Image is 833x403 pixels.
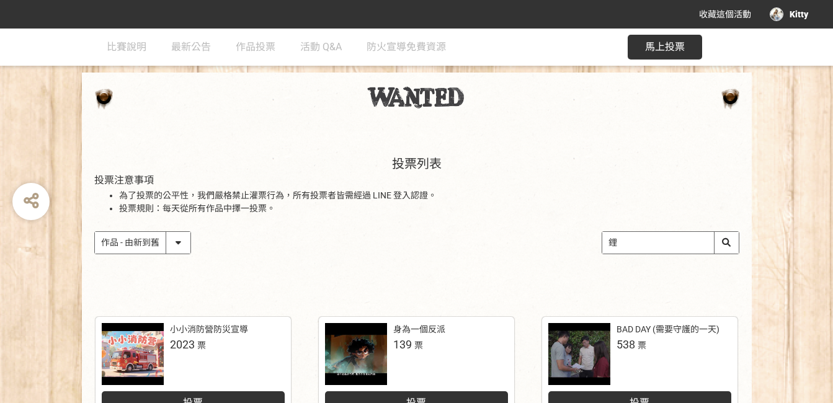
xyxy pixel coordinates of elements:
[414,340,423,350] span: 票
[94,156,739,171] h2: 投票列表
[171,29,211,66] a: 最新公告
[236,29,275,66] a: 作品投票
[617,338,635,351] span: 538
[393,338,412,351] span: 139
[107,41,146,53] span: 比賽說明
[602,232,739,254] input: 搜尋作品
[236,41,275,53] span: 作品投票
[171,41,211,53] span: 最新公告
[628,35,702,60] button: 馬上投票
[645,41,685,53] span: 馬上投票
[367,29,446,66] a: 防火宣導免費資源
[393,323,445,336] div: 身為一個反派
[197,340,206,350] span: 票
[107,29,146,66] a: 比賽說明
[638,340,646,350] span: 票
[119,202,739,215] li: 投票規則：每天從所有作品中擇一投票。
[300,41,342,53] span: 活動 Q&A
[95,232,190,254] select: Sorting
[617,323,719,336] div: BAD DAY (需要守護的一天)
[367,41,446,53] span: 防火宣導免費資源
[170,323,248,336] div: 小小消防營防災宣導
[300,29,342,66] a: 活動 Q&A
[699,9,751,19] span: 收藏這個活動
[119,189,739,202] li: 為了投票的公平性，我們嚴格禁止灌票行為，所有投票者皆需經過 LINE 登入認證。
[170,338,195,351] span: 2023
[94,174,154,186] span: 投票注意事項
